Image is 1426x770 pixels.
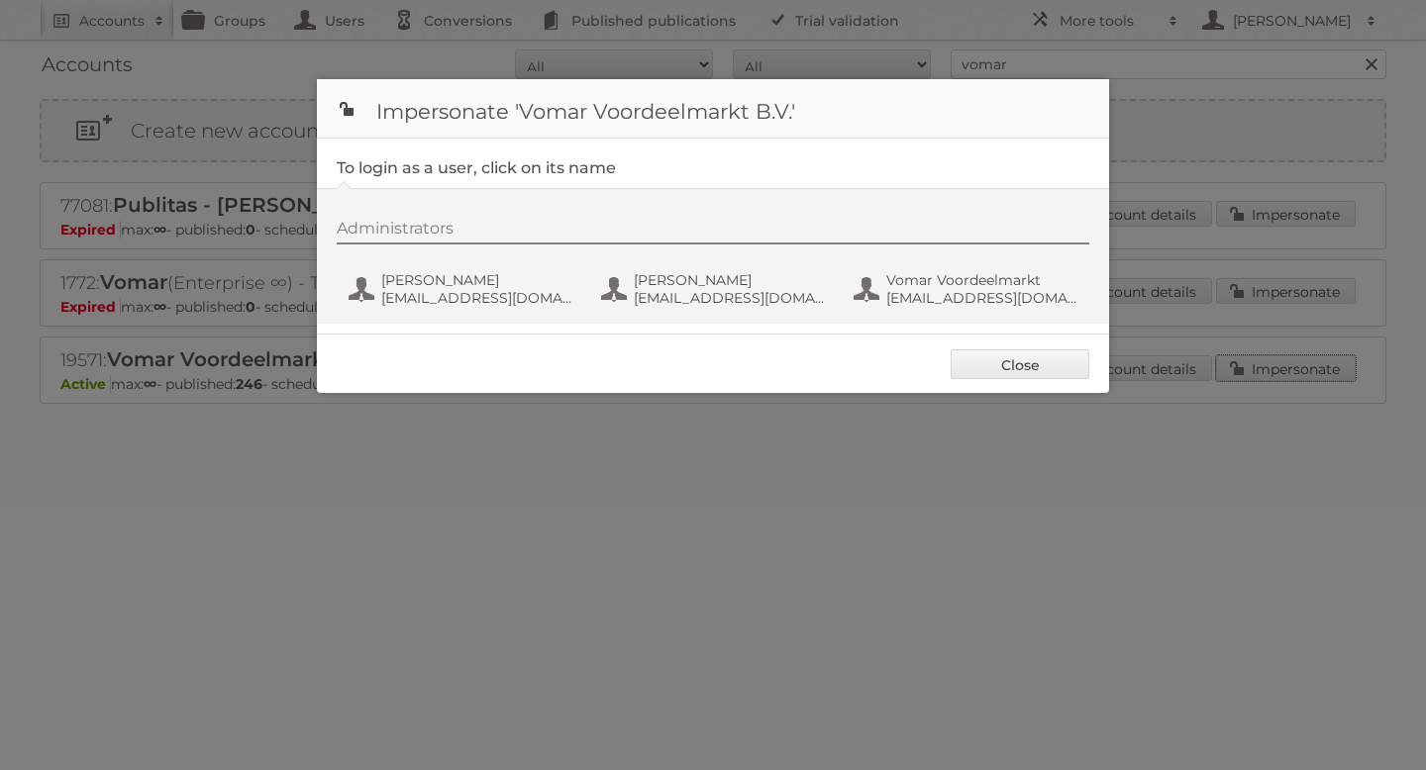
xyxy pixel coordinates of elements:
legend: To login as a user, click on its name [337,158,616,177]
button: Vomar Voordeelmarkt [EMAIL_ADDRESS][DOMAIN_NAME] [852,269,1084,309]
span: Vomar Voordeelmarkt [886,271,1078,289]
span: [PERSON_NAME] [634,271,826,289]
button: [PERSON_NAME] [EMAIL_ADDRESS][DOMAIN_NAME] [599,269,832,309]
span: [EMAIL_ADDRESS][DOMAIN_NAME] [886,289,1078,307]
span: [PERSON_NAME] [381,271,573,289]
button: [PERSON_NAME] [EMAIL_ADDRESS][DOMAIN_NAME] [347,269,579,309]
div: Administrators [337,219,1089,244]
h1: Impersonate 'Vomar Voordeelmarkt B.V.' [317,79,1109,139]
span: [EMAIL_ADDRESS][DOMAIN_NAME] [634,289,826,307]
a: Close [951,349,1089,379]
span: [EMAIL_ADDRESS][DOMAIN_NAME] [381,289,573,307]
